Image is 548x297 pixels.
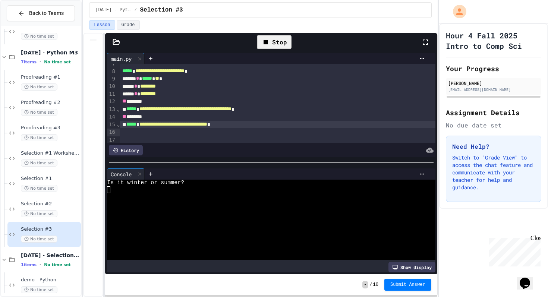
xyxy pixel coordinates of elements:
span: Proofreading #2 [21,99,79,106]
div: 7 [107,60,116,68]
span: Selection #3 [21,226,79,233]
div: My Account [445,3,468,20]
span: 7 items [21,60,37,64]
span: 1 items [21,262,37,267]
span: Fold line [116,121,120,127]
h2: Assignment Details [446,107,541,118]
span: Sept 24 - Python M3 [95,7,131,13]
span: Selection #3 [140,6,183,15]
div: 13 [107,106,116,113]
div: 10 [107,83,116,90]
span: - [362,281,368,288]
span: No time set [21,236,57,243]
span: No time set [21,286,57,293]
div: [PERSON_NAME] [448,80,539,86]
div: 11 [107,91,116,98]
div: main.py [107,55,135,63]
button: Submit Answer [384,279,431,291]
span: Selection #2 [21,201,79,207]
div: Chat with us now!Close [3,3,51,47]
div: main.py [107,53,145,64]
div: 8 [107,68,116,75]
h3: Need Help? [452,142,535,151]
div: 9 [107,75,116,83]
div: 16 [107,129,116,136]
h1: Hour 4 Fall 2025 Intro to Comp Sci [446,30,541,51]
span: No time set [21,134,57,141]
div: Console [107,170,135,178]
span: 10 [373,282,378,288]
button: Grade [117,20,140,30]
iframe: chat widget [486,235,541,266]
span: [DATE] - Python M3 [21,49,79,56]
span: No time set [21,210,57,217]
div: Show display [388,262,435,272]
span: Selection #1 [21,176,79,182]
span: Is it winter or summer? [107,180,184,186]
span: No time set [21,83,57,91]
div: Console [107,168,145,180]
button: Back to Teams [7,5,75,21]
span: Fold line [116,106,120,112]
div: History [109,145,143,155]
div: 17 [107,136,116,144]
span: No time set [21,33,57,40]
span: [DATE] - Selection #2 [21,252,79,259]
div: No due date set [446,121,541,130]
div: [EMAIL_ADDRESS][DOMAIN_NAME] [448,87,539,92]
div: 14 [107,113,116,121]
div: Stop [257,35,292,49]
div: 15 [107,121,116,129]
span: No time set [21,109,57,116]
span: / [134,7,137,13]
span: Back to Teams [29,9,64,17]
div: 12 [107,98,116,105]
span: No time set [21,185,57,192]
span: No time set [21,159,57,167]
span: Proofreading #3 [21,125,79,131]
span: • [40,262,41,268]
span: No time set [44,60,71,64]
span: Proofreading #1 [21,74,79,80]
span: Selection #1 Worksheet Verify [21,150,79,157]
span: / [369,282,372,288]
span: No time set [44,262,71,267]
span: • [40,59,41,65]
p: Switch to "Grade View" to access the chat feature and communicate with your teacher for help and ... [452,154,535,191]
span: demo - Python [21,277,79,283]
h2: Your Progress [446,63,541,74]
span: Submit Answer [390,282,425,288]
iframe: chat widget [517,267,541,290]
button: Lesson [89,20,115,30]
